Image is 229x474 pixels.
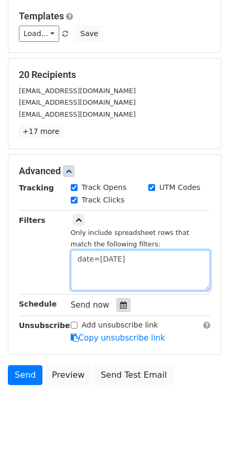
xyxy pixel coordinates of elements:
[19,87,136,95] small: [EMAIL_ADDRESS][DOMAIN_NAME]
[19,165,210,177] h5: Advanced
[71,333,165,343] a: Copy unsubscribe link
[19,10,64,21] a: Templates
[19,98,136,106] small: [EMAIL_ADDRESS][DOMAIN_NAME]
[19,26,59,42] a: Load...
[75,26,103,42] button: Save
[19,300,57,308] strong: Schedule
[19,321,70,330] strong: Unsubscribe
[82,182,127,193] label: Track Opens
[177,424,229,474] div: 聊天小组件
[19,184,54,192] strong: Tracking
[71,229,189,249] small: Only include spreadsheet rows that match the following filters:
[159,182,200,193] label: UTM Codes
[71,300,110,310] span: Send now
[82,320,158,331] label: Add unsubscribe link
[177,424,229,474] iframe: Chat Widget
[19,125,63,138] a: +17 more
[82,195,125,206] label: Track Clicks
[19,110,136,118] small: [EMAIL_ADDRESS][DOMAIN_NAME]
[19,216,46,224] strong: Filters
[94,365,173,385] a: Send Test Email
[45,365,91,385] a: Preview
[19,69,210,81] h5: 20 Recipients
[8,365,42,385] a: Send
